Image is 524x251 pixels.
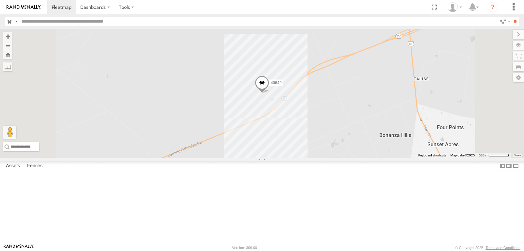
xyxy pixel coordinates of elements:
[271,81,281,85] span: 40649
[477,153,511,158] button: Map Scale: 500 m per 59 pixels
[513,73,524,82] label: Map Settings
[445,2,464,12] div: Miguel Cantu
[486,246,520,250] a: Terms and Conditions
[232,246,257,250] div: Version: 306.00
[514,154,521,157] a: Terms (opens in new tab)
[3,50,12,59] button: Zoom Home
[488,2,498,12] i: ?
[418,153,446,158] button: Keyboard shortcuts
[3,126,16,139] button: Drag Pegman onto the map to open Street View
[499,161,506,170] label: Dock Summary Table to the Left
[14,17,19,26] label: Search Query
[479,153,488,157] span: 500 m
[450,153,475,157] span: Map data ©2025
[3,32,12,41] button: Zoom in
[4,244,34,251] a: Visit our Website
[513,161,519,170] label: Hide Summary Table
[3,62,12,71] label: Measure
[497,17,511,26] label: Search Filter Options
[455,246,520,250] div: © Copyright 2025 -
[506,161,512,170] label: Dock Summary Table to the Right
[3,161,23,170] label: Assets
[24,161,46,170] label: Fences
[7,5,41,9] img: rand-logo.svg
[3,41,12,50] button: Zoom out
